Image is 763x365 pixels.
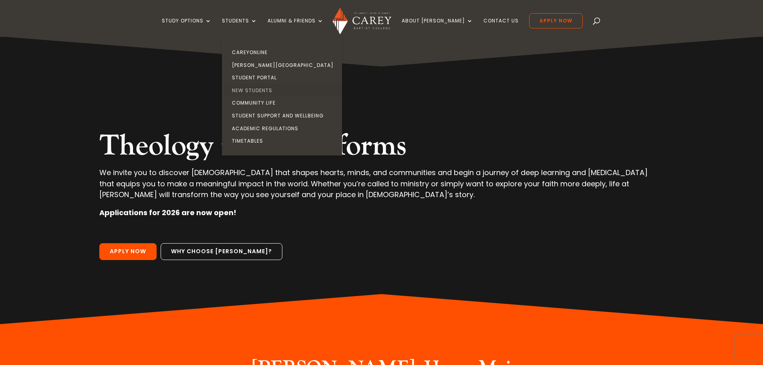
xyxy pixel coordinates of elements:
a: Apply Now [99,243,157,260]
a: Alumni & Friends [268,18,324,37]
a: Apply Now [529,13,583,28]
a: Timetables [224,135,344,147]
img: Carey Baptist College [332,8,391,34]
a: Academic Regulations [224,122,344,135]
a: Study Options [162,18,211,37]
a: Contact Us [483,18,519,37]
a: Students [222,18,257,37]
a: [PERSON_NAME][GEOGRAPHIC_DATA] [224,59,344,72]
a: Why choose [PERSON_NAME]? [161,243,282,260]
a: CareyOnline [224,46,344,59]
a: Community Life [224,97,344,109]
strong: Applications for 2026 are now open! [99,208,236,218]
a: Student Support and Wellbeing [224,109,344,122]
a: Student Portal [224,71,344,84]
a: About [PERSON_NAME] [402,18,473,37]
a: New Students [224,84,344,97]
p: We invite you to discover [DEMOGRAPHIC_DATA] that shapes hearts, minds, and communities and begin... [99,167,663,207]
h2: Theology that transforms [99,129,663,167]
